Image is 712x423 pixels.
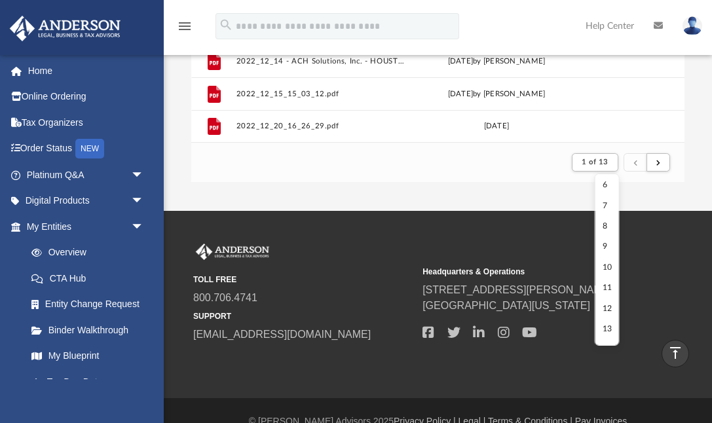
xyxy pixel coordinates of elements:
[683,16,702,35] img: User Pic
[662,340,689,367] a: vertical_align_top
[411,56,581,67] div: [DATE] by [PERSON_NAME]
[18,317,164,343] a: Binder Walkthrough
[411,88,581,100] div: [DATE] by [PERSON_NAME]
[572,153,618,172] button: 1 of 13
[193,310,413,322] small: SUPPORT
[422,284,612,295] a: [STREET_ADDRESS][PERSON_NAME]
[18,240,164,266] a: Overview
[602,322,612,336] li: 13
[219,18,233,32] i: search
[582,158,609,166] span: 1 of 13
[9,84,164,110] a: Online Ordering
[9,188,164,214] a: Digital Productsarrow_drop_down
[667,345,683,361] i: vertical_align_top
[411,120,581,132] div: [DATE]
[131,162,157,189] span: arrow_drop_down
[193,329,371,340] a: [EMAIL_ADDRESS][DOMAIN_NAME]
[236,122,405,130] button: 2022_12_20_16_26_29.pdf
[602,281,612,295] li: 11
[18,343,157,369] a: My Blueprint
[193,274,413,285] small: TOLL FREE
[9,213,164,240] a: My Entitiesarrow_drop_down
[75,139,104,158] div: NEW
[602,302,612,316] li: 12
[602,178,612,192] li: 6
[6,16,124,41] img: Anderson Advisors Platinum Portal
[18,369,164,395] a: Tax Due Dates
[131,213,157,240] span: arrow_drop_down
[9,136,164,162] a: Order StatusNEW
[131,188,157,215] span: arrow_drop_down
[422,300,590,311] a: [GEOGRAPHIC_DATA][US_STATE]
[602,199,612,213] li: 7
[236,57,405,65] button: 2022_12_14 - ACH Solutions, Inc. - HOUSTON COUNTY TAX STATEMENT.pdf
[422,266,643,278] small: Headquarters & Operations
[18,265,164,291] a: CTA Hub
[236,90,405,98] button: 2022_12_15_15_03_12.pdf
[9,162,164,188] a: Platinum Q&Aarrow_drop_down
[193,292,257,303] a: 800.706.4741
[595,174,620,346] ul: 1 of 13
[177,18,193,34] i: menu
[602,240,612,253] li: 9
[9,109,164,136] a: Tax Organizers
[193,244,272,261] img: Anderson Advisors Platinum Portal
[602,261,612,274] li: 10
[9,58,164,84] a: Home
[602,219,612,233] li: 8
[177,25,193,34] a: menu
[18,291,164,318] a: Entity Change Request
